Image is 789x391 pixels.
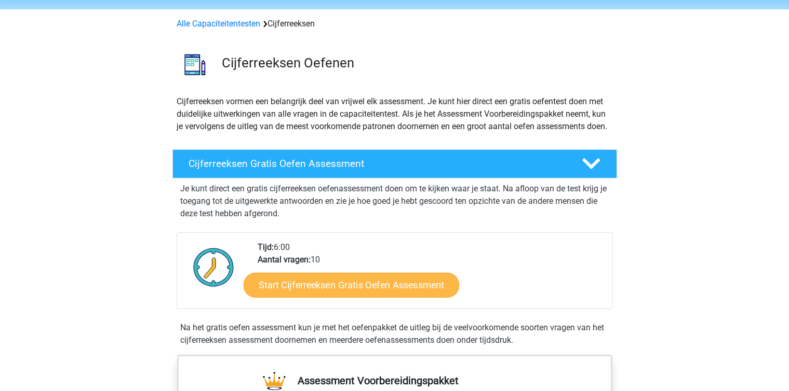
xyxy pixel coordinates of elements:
[168,149,621,178] a: Cijferreeksen Gratis Oefen Assessment
[258,242,274,252] b: Tijd:
[258,255,311,264] b: Aantal vragen:
[173,43,217,87] img: cijferreeksen
[250,241,612,309] div: 6:00 10
[177,322,613,346] div: Na het gratis oefen assessment kun je met het oefenpakket de uitleg bij de veelvoorkomende soorte...
[177,95,612,133] p: Cijferreeksen vormen een belangrijk deel van vrijwel elk assessment. Je kunt hier direct een grat...
[189,158,565,170] h4: Cijferreeksen Gratis Oefen Assessment
[181,183,609,220] p: Je kunt direct een gratis cijferreeksen oefenassessment doen om te kijken waar je staat. Na afloo...
[173,18,617,30] div: Cijferreeksen
[222,55,609,71] h3: Cijferreeksen Oefenen
[177,19,261,29] a: Alle Capaciteitentesten
[188,241,240,293] img: Klok
[244,272,459,297] a: Start Cijferreeksen Gratis Oefen Assessment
